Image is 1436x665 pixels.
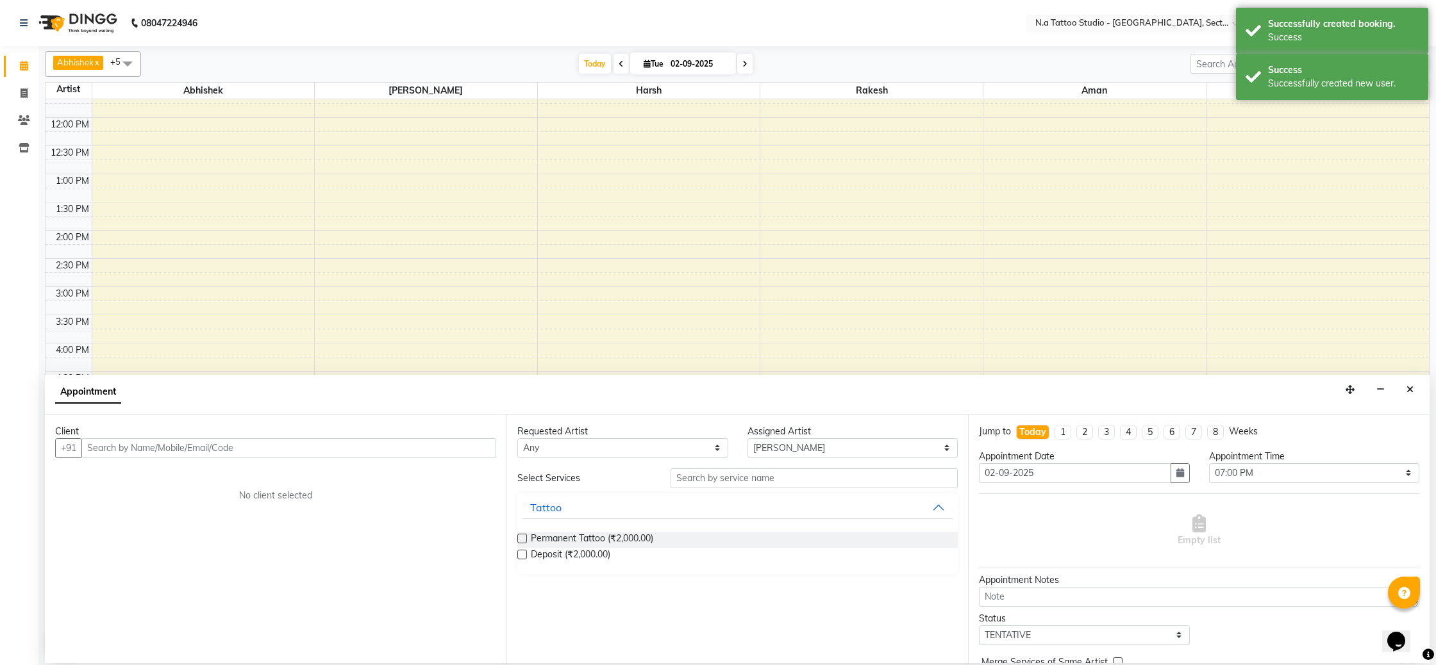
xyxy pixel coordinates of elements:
[1190,54,1303,74] input: Search Appointment
[53,315,92,329] div: 3:30 PM
[747,425,958,438] div: Assigned Artist
[667,54,731,74] input: 2025-09-02
[53,259,92,272] div: 2:30 PM
[1076,425,1093,439] li: 2
[760,83,983,99] span: Rakesh
[1120,425,1137,439] li: 4
[1382,614,1423,652] iframe: chat widget
[1206,83,1429,99] span: [PERSON_NAME]
[1142,425,1158,439] li: 5
[141,5,197,41] b: 08047224946
[1178,514,1221,547] span: Empty list
[531,532,653,548] span: Permanent Tattoo (₹2,000.00)
[315,83,537,99] span: [PERSON_NAME]
[53,174,92,188] div: 1:00 PM
[55,438,82,458] button: +91
[46,83,92,96] div: Artist
[81,438,496,458] input: Search by Name/Mobile/Email/Code
[979,573,1419,587] div: Appointment Notes
[1207,425,1224,439] li: 8
[1268,77,1419,90] div: Successfully created new user.
[1055,425,1071,439] li: 1
[53,231,92,244] div: 2:00 PM
[86,489,465,502] div: No client selected
[110,56,130,67] span: +5
[48,146,92,160] div: 12:30 PM
[508,472,661,485] div: Select Services
[979,612,1190,625] div: Status
[55,425,496,438] div: Client
[517,425,728,438] div: Requested Artist
[1268,63,1419,77] div: Success
[57,57,94,67] span: Abhishek
[983,83,1206,99] span: Aman
[53,372,92,385] div: 4:30 PM
[522,496,953,519] button: Tattoo
[530,500,562,515] div: Tattoo
[1209,450,1420,463] div: Appointment Time
[979,463,1171,483] input: yyyy-mm-dd
[1164,425,1180,439] li: 6
[538,83,760,99] span: Harsh
[979,425,1011,438] div: Jump to
[1401,380,1419,400] button: Close
[53,202,92,216] div: 1:30 PM
[92,83,315,99] span: Abhishek
[671,468,958,488] input: Search by service name
[1229,425,1258,438] div: Weeks
[53,287,92,300] div: 3:00 PM
[55,381,121,404] span: Appointment
[579,54,611,74] span: Today
[531,548,610,564] span: Deposit (₹2,000.00)
[33,5,121,41] img: logo
[48,118,92,131] div: 12:00 PM
[1185,425,1202,439] li: 7
[640,59,667,69] span: Tue
[1098,425,1115,439] li: 3
[94,57,99,67] a: x
[1268,31,1419,44] div: Success
[1268,17,1419,31] div: Successfully created booking.
[979,450,1190,463] div: Appointment Date
[1019,425,1046,439] div: Today
[53,343,92,357] div: 4:00 PM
